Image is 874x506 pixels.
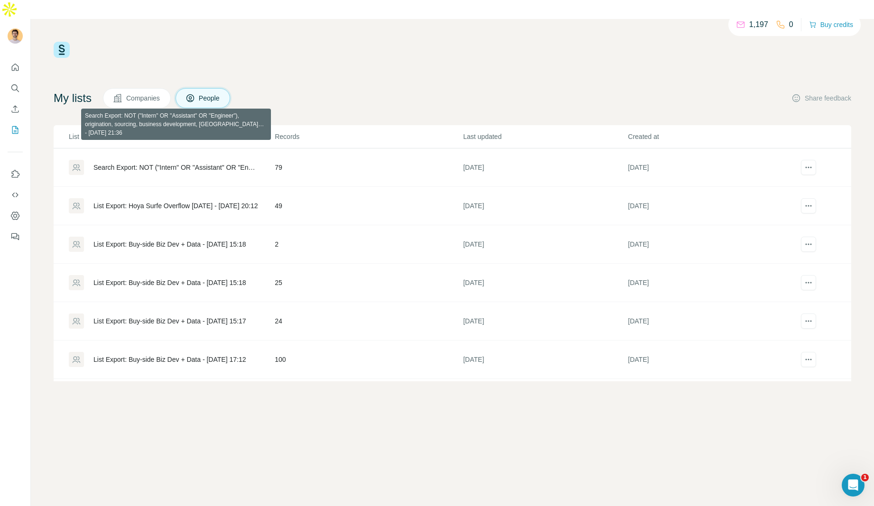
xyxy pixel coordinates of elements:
div: List Export: Hoya Surfe Overflow [DATE] - [DATE] 20:12 [93,201,258,211]
button: actions [801,237,816,252]
iframe: Intercom live chat [842,474,865,497]
p: Last updated [463,132,627,141]
button: Feedback [8,228,23,245]
button: actions [801,352,816,367]
div: List Export: Buy-side Biz Dev + Data - [DATE] 15:17 [93,316,246,326]
div: List Export: Buy-side Biz Dev + Data - [DATE] 17:12 [93,355,246,364]
p: 1,197 [749,19,768,30]
img: Surfe Logo [54,42,70,58]
td: [DATE] [628,264,792,302]
td: 25 [274,264,463,302]
td: [DATE] [463,379,627,417]
button: Enrich CSV [8,101,23,118]
td: [DATE] [463,187,627,225]
button: Quick start [8,59,23,76]
td: 2 [274,225,463,264]
div: List Export: Buy-side Biz Dev + Data - [DATE] 15:18 [93,239,246,249]
td: 49 [274,187,463,225]
span: 1 [861,474,869,481]
button: Dashboard [8,207,23,224]
td: 24 [274,302,463,340]
p: 0 [789,19,793,30]
button: Use Surfe API [8,186,23,203]
td: [DATE] [628,187,792,225]
td: [DATE] [463,264,627,302]
p: Created at [628,132,792,141]
td: 100 [274,340,463,379]
div: Search Export: NOT ("Intern" OR "Assistant" OR "Engineer"), origination, sourcing, business devel... [93,163,259,172]
span: People [199,93,221,103]
td: [DATE] [628,225,792,264]
h4: My lists [54,91,92,106]
td: [DATE] [628,340,792,379]
button: actions [801,160,816,175]
button: actions [801,275,816,290]
button: Buy credits [809,18,853,31]
p: Records [275,132,462,141]
td: [DATE] [463,225,627,264]
button: Search [8,80,23,97]
td: [DATE] [628,379,792,417]
td: [DATE] [628,302,792,340]
button: My lists [8,121,23,138]
p: List name [69,132,274,141]
td: [DATE] [463,340,627,379]
span: Companies [126,93,161,103]
button: Use Surfe on LinkedIn [8,166,23,183]
div: List Export: Buy-side Biz Dev + Data - [DATE] 15:18 [93,278,246,287]
td: [DATE] [628,148,792,187]
button: actions [801,313,816,329]
td: [DATE] [463,302,627,340]
img: Avatar [8,28,23,44]
button: actions [801,198,816,213]
td: 79 [274,148,463,187]
td: 5 [274,379,463,417]
button: Share feedback [791,93,851,103]
td: [DATE] [463,148,627,187]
